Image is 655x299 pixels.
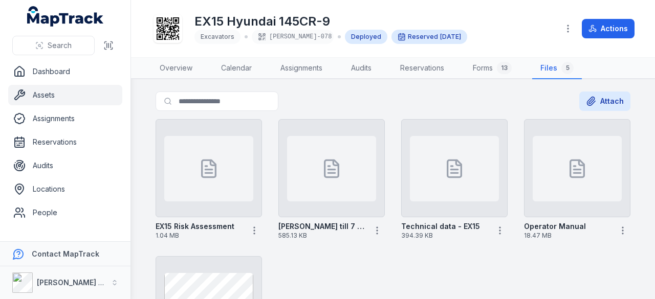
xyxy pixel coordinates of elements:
[465,58,520,79] a: Forms13
[401,221,480,232] strong: Technical data - EX15
[151,58,201,79] a: Overview
[194,13,467,30] h1: EX15 Hyundai 145CR-9
[156,232,243,240] span: 1.04 MB
[392,58,452,79] a: Reservations
[32,249,99,258] strong: Contact MapTrack
[8,61,122,82] a: Dashboard
[532,58,582,79] a: Files5
[401,232,488,240] span: 394.39 KB
[8,155,122,176] a: Audits
[440,33,461,40] span: [DATE]
[8,132,122,152] a: Reservations
[582,19,635,38] button: Actions
[278,221,365,232] strong: [PERSON_NAME] till 7 2026
[12,36,95,55] button: Search
[524,232,611,240] span: 18.47 MB
[343,58,380,79] a: Audits
[8,202,122,223] a: People
[252,30,334,44] div: [PERSON_NAME]-078
[213,58,260,79] a: Calendar
[391,30,467,44] div: Reserved
[579,91,630,111] button: Attach
[8,85,122,105] a: Assets
[524,221,586,232] strong: Operator Manual
[8,179,122,199] a: Locations
[278,232,365,240] span: 585.13 KB
[345,30,387,44] div: Deployed
[561,62,574,74] div: 5
[497,62,512,74] div: 13
[201,33,234,40] span: Excavators
[440,33,461,41] time: 9/28/2025, 12:00:00 AM
[27,6,104,27] a: MapTrack
[37,278,121,287] strong: [PERSON_NAME] Group
[48,40,72,51] span: Search
[156,221,234,232] strong: EX15 Risk Assessment
[8,108,122,129] a: Assignments
[272,58,331,79] a: Assignments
